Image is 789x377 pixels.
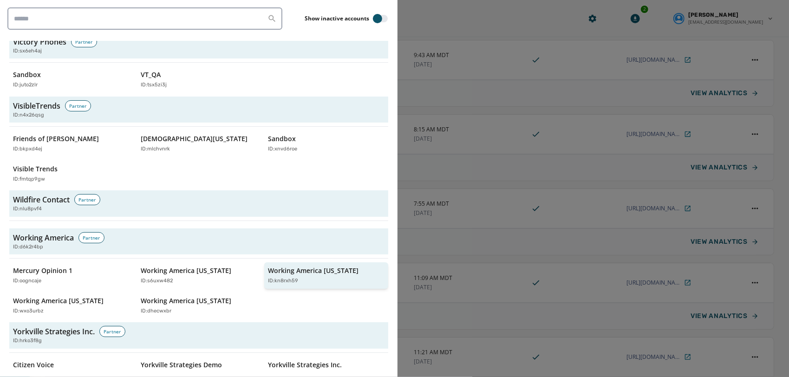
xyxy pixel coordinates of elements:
[13,307,44,315] p: ID: wxo3urbz
[13,360,54,370] p: Citizen Voice
[141,296,231,305] p: Working America [US_STATE]
[13,134,99,143] p: Friends of [PERSON_NAME]
[9,292,133,319] button: Working America [US_STATE]ID:wxo3urbz
[268,134,296,143] p: Sandbox
[13,205,42,213] span: ID: nlu8pvf4
[13,326,95,337] h3: Yorkville Strategies Inc.
[9,322,388,349] button: Yorkville Strategies Inc.PartnerID:hrko3f8g
[9,161,133,187] button: Visible TrendsID:fmtqp9gw
[268,266,359,275] p: Working America [US_STATE]
[141,145,170,153] p: ID: mlchvnrk
[9,130,133,157] button: Friends of [PERSON_NAME]ID:bkpxd4ej
[264,262,388,289] button: Working America [US_STATE]ID:kn8rxh59
[78,232,104,243] div: Partner
[9,32,388,59] button: Victory PhonesPartnerID:sx6eh4aj
[13,70,41,79] p: Sandbox
[13,111,44,119] span: ID: n4x26qsg
[13,36,66,47] h3: Victory Phones
[71,36,97,47] div: Partner
[13,194,70,205] h3: Wildfire Contact
[99,326,125,337] div: Partner
[13,266,72,275] p: Mercury Opinion 1
[141,307,171,315] p: ID: dhecwxbr
[9,66,133,93] button: SandboxID:juto2zlr
[9,190,388,217] button: Wildfire ContactPartnerID:nlu8pvf4
[13,164,58,174] p: Visible Trends
[268,145,297,153] p: ID: xnvd6roe
[141,266,231,275] p: Working America [US_STATE]
[141,360,222,370] p: Yorkville Strategies Demo
[13,47,42,55] span: ID: sx6eh4aj
[13,175,45,183] p: ID: fmtqp9gw
[13,81,38,89] p: ID: juto2zlr
[141,70,161,79] p: VT_QA
[74,194,100,205] div: Partner
[141,277,173,285] p: ID: s6uxw482
[268,277,298,285] p: ID: kn8rxh59
[137,292,261,319] button: Working America [US_STATE]ID:dhecwxbr
[13,296,104,305] p: Working America [US_STATE]
[65,100,91,111] div: Partner
[9,262,133,289] button: Mercury Opinion 1ID:oogncaje
[13,277,41,285] p: ID: oogncaje
[268,360,342,370] p: Yorkville Strategies Inc.
[264,130,388,157] button: SandboxID:xnvd6roe
[13,232,74,243] h3: Working America
[305,15,369,22] label: Show inactive accounts
[13,243,43,251] span: ID: d6k2r4bp
[141,134,248,143] p: [DEMOGRAPHIC_DATA][US_STATE]
[137,66,261,93] button: VT_QAID:tsx5zi3j
[141,81,167,89] p: ID: tsx5zi3j
[9,97,388,123] button: VisibleTrendsPartnerID:n4x26qsg
[137,130,261,157] button: [DEMOGRAPHIC_DATA][US_STATE]ID:mlchvnrk
[137,262,261,289] button: Working America [US_STATE]ID:s6uxw482
[13,100,60,111] h3: VisibleTrends
[9,228,388,255] button: Working AmericaPartnerID:d6k2r4bp
[13,337,42,345] span: ID: hrko3f8g
[7,7,303,18] body: Rich Text Area
[13,145,42,153] p: ID: bkpxd4ej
